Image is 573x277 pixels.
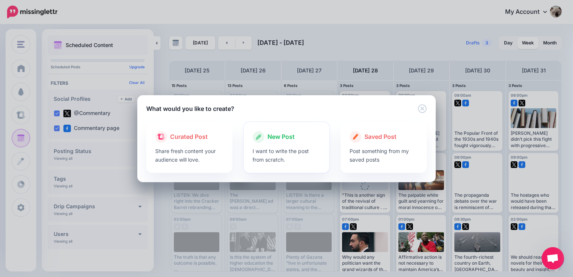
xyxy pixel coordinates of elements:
[170,132,208,142] span: Curated Post
[364,132,397,142] span: Saved Post
[350,147,418,164] p: Post something from my saved posts
[253,147,321,164] p: I want to write the post from scratch.
[267,132,295,142] span: New Post
[146,104,234,113] h5: What would you like to create?
[418,104,427,113] button: Close
[155,147,223,164] p: Share fresh content your audience will love.
[353,134,358,140] img: create.png
[157,134,165,140] img: curate.png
